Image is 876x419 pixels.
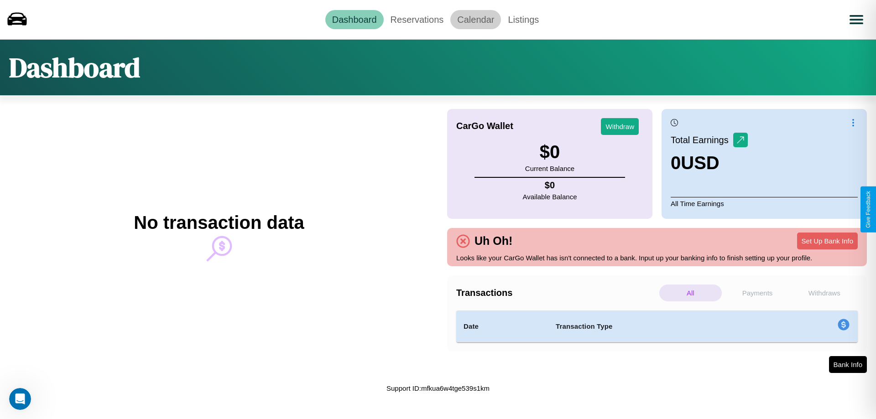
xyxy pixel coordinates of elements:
button: Set Up Bank Info [797,233,858,249]
p: Payments [726,285,789,301]
div: Give Feedback [865,191,871,228]
h2: No transaction data [134,212,304,233]
p: Support ID: mfkua6w4tge539s1km [386,382,490,394]
h3: 0 USD [671,153,748,173]
h4: Date [464,321,541,332]
h1: Dashboard [9,49,140,86]
p: Current Balance [525,162,574,175]
iframe: Intercom live chat [9,388,31,410]
h3: $ 0 [525,142,574,162]
h4: Transaction Type [556,321,763,332]
h4: Transactions [456,288,657,298]
a: Reservations [384,10,451,29]
p: Available Balance [523,191,577,203]
p: Looks like your CarGo Wallet has isn't connected to a bank. Input up your banking info to finish ... [456,252,858,264]
button: Bank Info [829,356,867,373]
h4: $ 0 [523,180,577,191]
button: Withdraw [601,118,639,135]
p: All [659,285,722,301]
a: Calendar [450,10,501,29]
h4: Uh Oh! [470,234,517,248]
table: simple table [456,310,858,342]
p: All Time Earnings [671,197,858,210]
a: Dashboard [325,10,384,29]
p: Withdraws [793,285,855,301]
p: Total Earnings [671,132,733,148]
h4: CarGo Wallet [456,121,513,131]
a: Listings [501,10,546,29]
button: Open menu [844,7,869,32]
